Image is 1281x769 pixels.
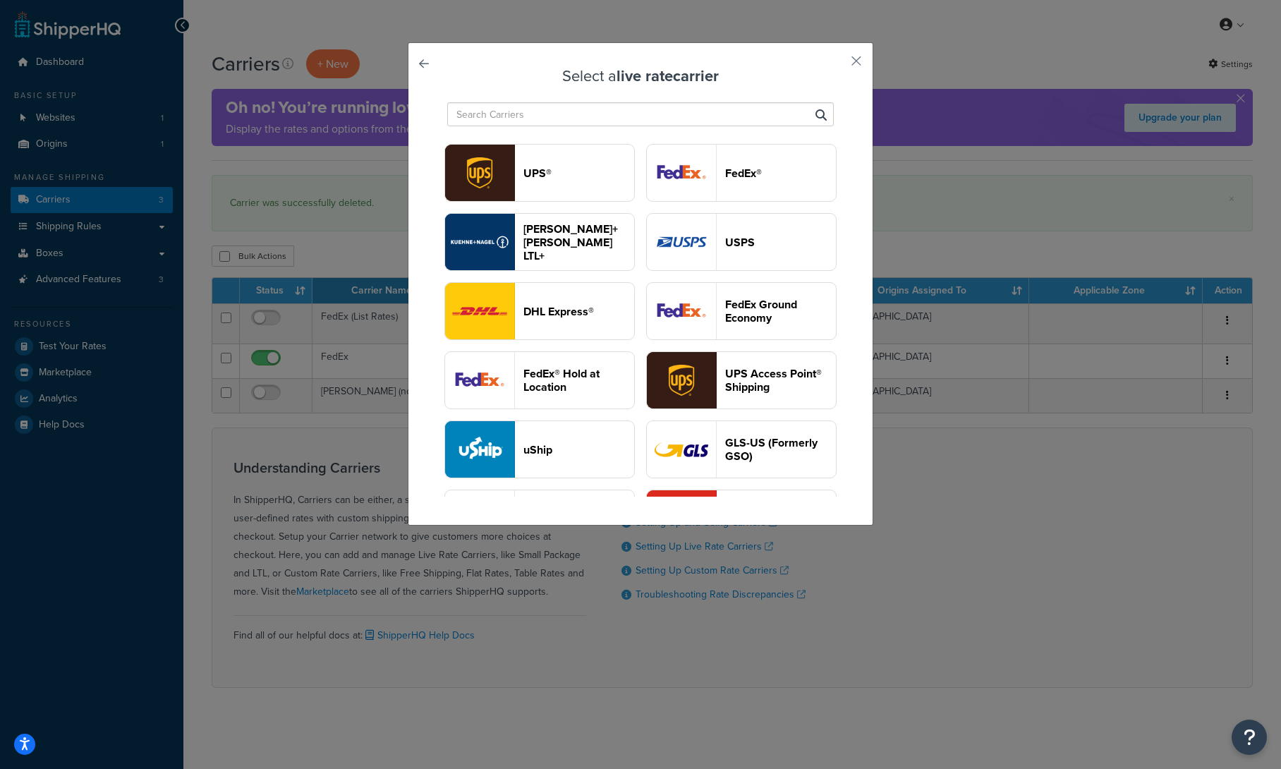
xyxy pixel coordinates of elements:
header: UPS® [523,166,634,180]
img: fedEx logo [647,145,716,201]
header: FedEx® Hold at Location [523,367,634,394]
h3: Select a [444,68,837,85]
strong: live rate carrier [617,64,719,87]
img: accessPoint logo [647,352,716,408]
header: FedEx® [725,166,836,180]
button: ups logoUPS® [444,144,635,202]
img: uShip logo [445,421,514,478]
button: Open Resource Center [1232,720,1267,755]
img: fastwayv2 logo [647,490,716,547]
button: accessPoint logoUPS Access Point® Shipping [646,351,837,409]
button: reTransFreight logo[PERSON_NAME]+[PERSON_NAME] LTL+ [444,213,635,271]
button: dhl logoDHL Express® [444,282,635,340]
img: usps logo [647,214,716,270]
img: fedExLocation logo [445,352,514,408]
button: fastwayv2 logo [646,490,837,547]
header: GLS-US (Formerly GSO) [725,436,836,463]
button: fedExLocation logoFedEx® Hold at Location [444,351,635,409]
img: reTransFreight logo [445,214,514,270]
header: FedEx Ground Economy [725,298,836,325]
button: gso logoGLS-US (Formerly GSO) [646,420,837,478]
img: gso logo [647,421,716,478]
button: abfFreight logo [444,490,635,547]
header: DHL Express® [523,305,634,318]
img: abfFreight logo [445,490,514,547]
header: uShip [523,443,634,456]
button: fedEx logoFedEx® [646,144,837,202]
header: USPS [725,236,836,249]
header: UPS Access Point® Shipping [725,367,836,394]
button: smartPost logoFedEx Ground Economy [646,282,837,340]
img: ups logo [445,145,514,201]
img: dhl logo [445,283,514,339]
button: uShip logouShip [444,420,635,478]
img: smartPost logo [647,283,716,339]
button: usps logoUSPS [646,213,837,271]
header: [PERSON_NAME]+[PERSON_NAME] LTL+ [523,222,634,262]
input: Search Carriers [447,102,834,126]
